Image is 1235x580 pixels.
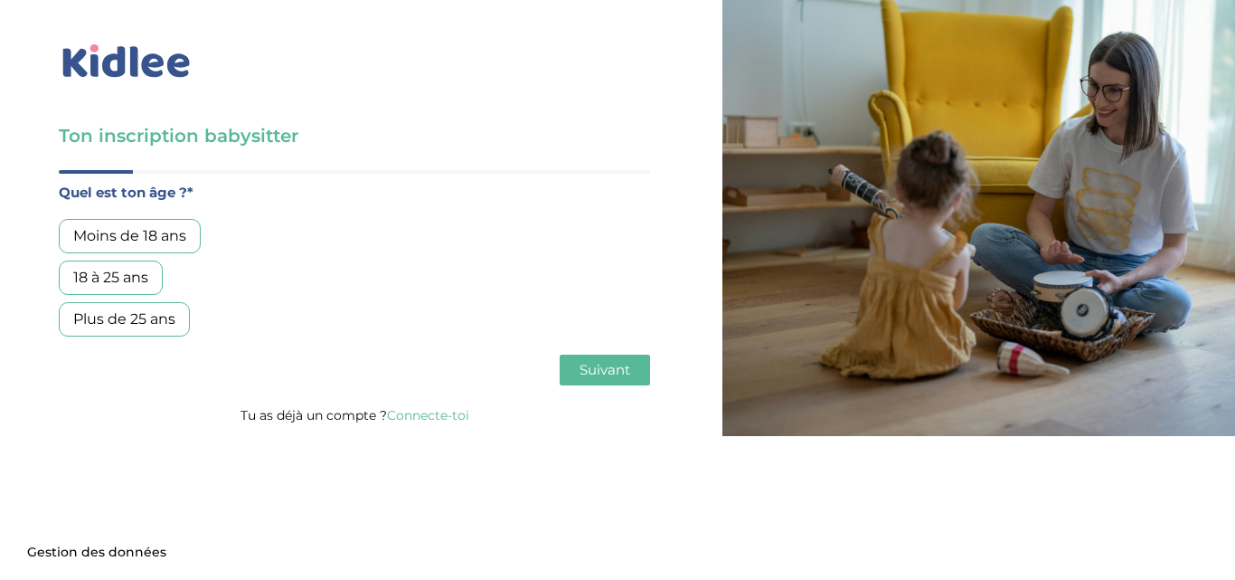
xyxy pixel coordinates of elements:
[16,534,177,572] button: Gestion des données
[59,404,650,427] p: Tu as déjà un compte ?
[59,261,163,295] div: 18 à 25 ans
[59,41,194,82] img: logo_kidlee_bleu
[580,361,630,378] span: Suivant
[560,355,650,385] button: Suivant
[59,123,650,148] h3: Ton inscription babysitter
[59,181,650,204] label: Quel est ton âge ?*
[59,355,144,385] button: Précédent
[59,302,190,337] div: Plus de 25 ans
[387,407,469,423] a: Connecte-toi
[59,219,201,253] div: Moins de 18 ans
[27,545,166,561] span: Gestion des données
